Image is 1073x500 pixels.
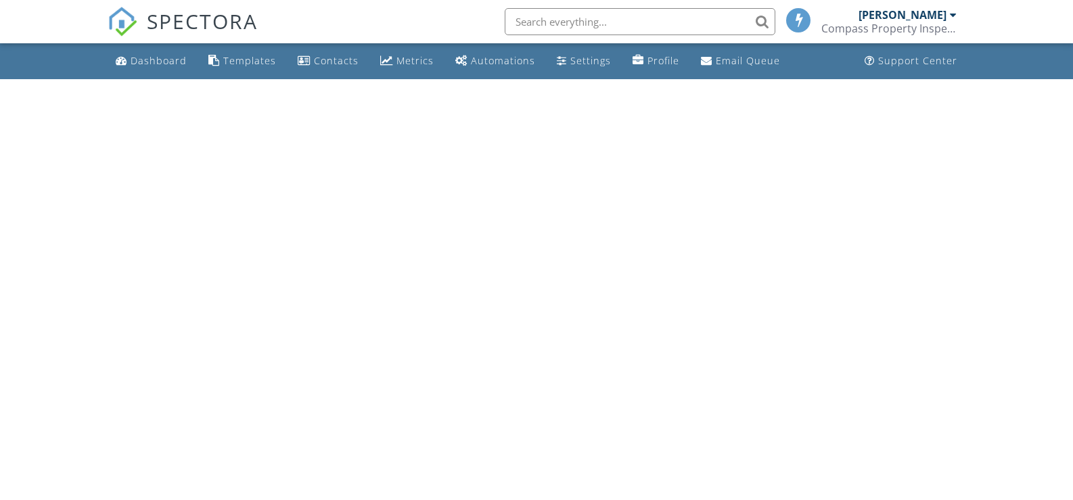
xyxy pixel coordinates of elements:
[878,54,957,67] div: Support Center
[131,54,187,67] div: Dashboard
[821,22,957,35] div: Compass Property Inspections, LLC
[627,49,685,74] a: Company Profile
[450,49,541,74] a: Automations (Basic)
[716,54,780,67] div: Email Queue
[108,7,137,37] img: The Best Home Inspection Software - Spectora
[223,54,276,67] div: Templates
[203,49,281,74] a: Templates
[570,54,611,67] div: Settings
[505,8,775,35] input: Search everything...
[859,49,963,74] a: Support Center
[396,54,434,67] div: Metrics
[695,49,785,74] a: Email Queue
[551,49,616,74] a: Settings
[647,54,679,67] div: Profile
[108,18,258,47] a: SPECTORA
[147,7,258,35] span: SPECTORA
[859,8,946,22] div: [PERSON_NAME]
[110,49,192,74] a: Dashboard
[375,49,439,74] a: Metrics
[292,49,364,74] a: Contacts
[471,54,535,67] div: Automations
[314,54,359,67] div: Contacts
